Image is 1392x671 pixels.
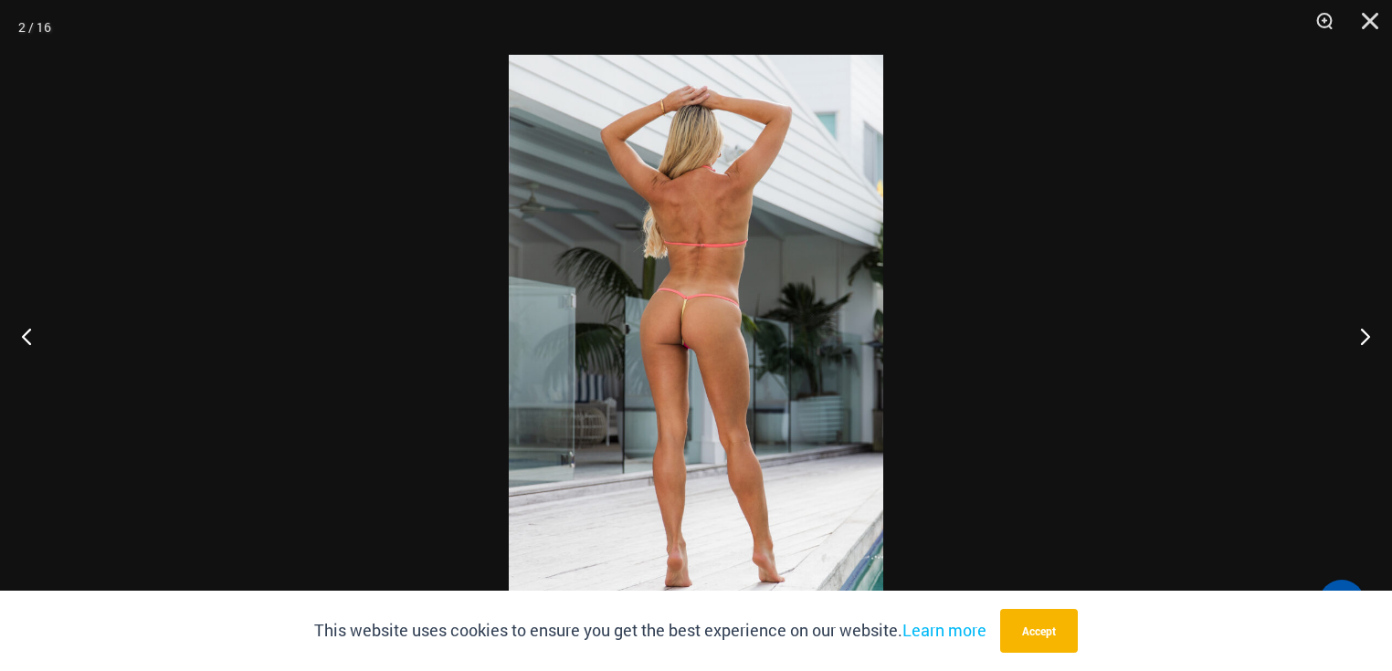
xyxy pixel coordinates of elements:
[1000,609,1078,653] button: Accept
[314,617,986,645] p: This website uses cookies to ensure you get the best experience on our website.
[902,619,986,641] a: Learn more
[509,55,883,616] img: Bubble Mesh Highlight Pink 819 One Piece 03
[18,14,51,41] div: 2 / 16
[1323,290,1392,382] button: Next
